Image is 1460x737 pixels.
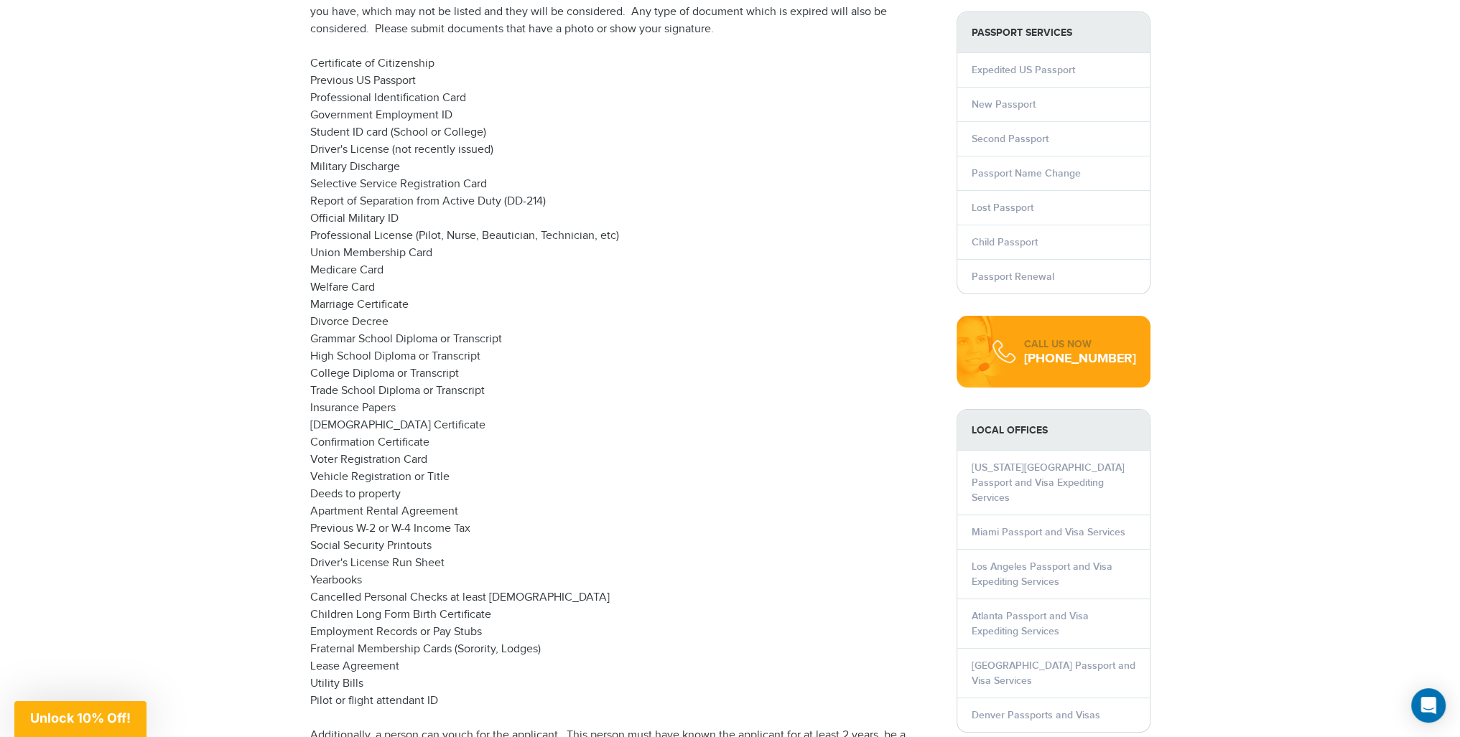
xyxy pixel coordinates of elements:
a: Passport Renewal [972,271,1054,283]
div: Open Intercom Messenger [1411,688,1446,723]
strong: LOCAL OFFICES [957,410,1150,451]
a: Lost Passport [972,202,1033,214]
a: Miami Passport and Visa Services [972,526,1125,538]
div: [PHONE_NUMBER] [1024,352,1136,366]
a: New Passport [972,98,1036,111]
a: Passport Name Change [972,167,1081,179]
a: [US_STATE][GEOGRAPHIC_DATA] Passport and Visa Expediting Services [972,461,1125,504]
p: Certificate of Citizenship Previous US Passport Professional Identification Card Government Emplo... [310,55,935,710]
div: CALL US NOW [1024,337,1136,352]
div: Unlock 10% Off! [14,701,147,737]
a: Expedited US Passport [972,64,1075,76]
a: Los Angeles Passport and Visa Expediting Services [972,560,1112,588]
a: Second Passport [972,133,1048,145]
a: Child Passport [972,236,1038,248]
a: Denver Passports and Visas [972,709,1100,721]
a: Atlanta Passport and Visa Expediting Services [972,610,1089,637]
a: [GEOGRAPHIC_DATA] Passport and Visa Services [972,659,1135,687]
strong: PASSPORT SERVICES [957,12,1150,53]
span: Unlock 10% Off! [30,710,131,726]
